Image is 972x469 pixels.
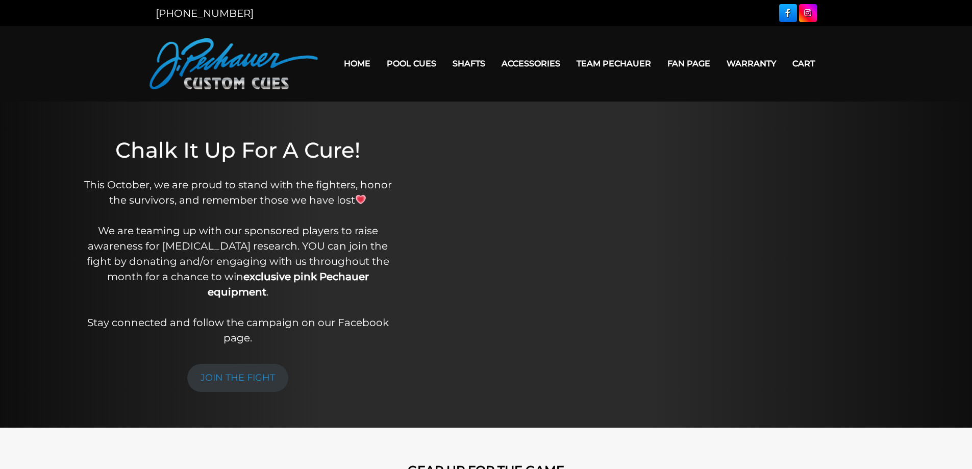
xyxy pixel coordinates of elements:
[444,51,493,77] a: Shafts
[379,51,444,77] a: Pool Cues
[149,38,318,89] img: Pechauer Custom Cues
[78,137,398,163] h1: Chalk It Up For A Cure!
[156,7,254,19] a: [PHONE_NUMBER]
[187,364,288,392] a: JOIN THE FIGHT
[718,51,784,77] a: Warranty
[78,177,398,345] p: This October, we are proud to stand with the fighters, honor the survivors, and remember those we...
[356,194,366,205] img: 💗
[493,51,568,77] a: Accessories
[336,51,379,77] a: Home
[208,270,369,298] strong: exclusive pink Pechauer equipment
[659,51,718,77] a: Fan Page
[568,51,659,77] a: Team Pechauer
[784,51,823,77] a: Cart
